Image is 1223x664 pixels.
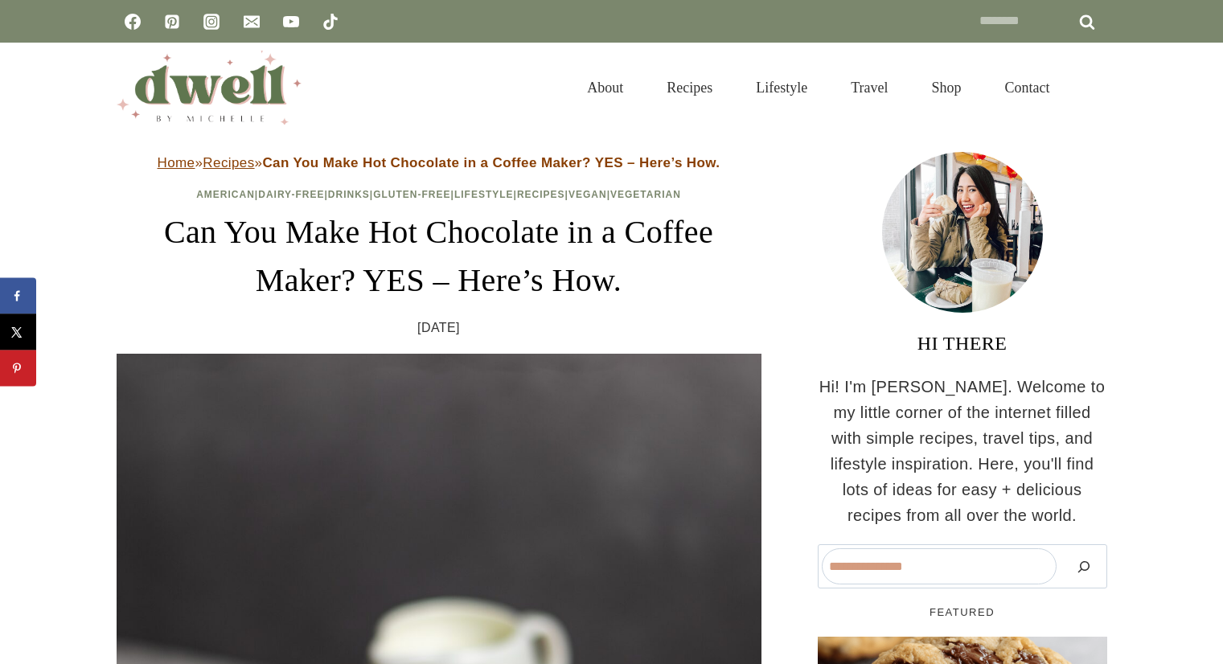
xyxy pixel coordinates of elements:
[517,189,565,200] a: Recipes
[818,374,1107,528] p: Hi! I'm [PERSON_NAME]. Welcome to my little corner of the internet filled with simple recipes, tr...
[117,51,302,125] img: DWELL by michelle
[203,155,254,170] a: Recipes
[195,6,228,38] a: Instagram
[568,189,607,200] a: Vegan
[1065,548,1103,584] button: Search
[454,189,514,200] a: Lifestyle
[156,6,188,38] a: Pinterest
[314,6,347,38] a: TikTok
[417,318,460,338] time: [DATE]
[275,6,307,38] a: YouTube
[158,155,720,170] span: » »
[373,189,450,200] a: Gluten-Free
[158,155,195,170] a: Home
[909,62,983,114] a: Shop
[818,329,1107,358] h3: HI THERE
[645,62,734,114] a: Recipes
[565,62,645,114] a: About
[1080,74,1107,101] button: View Search Form
[610,189,681,200] a: Vegetarian
[196,189,255,200] a: American
[565,62,1071,114] nav: Primary Navigation
[258,189,324,200] a: Dairy-Free
[734,62,829,114] a: Lifestyle
[262,155,720,170] strong: Can You Make Hot Chocolate in a Coffee Maker? YES – Here’s How.
[983,62,1072,114] a: Contact
[117,6,149,38] a: Facebook
[818,605,1107,621] h5: FEATURED
[117,208,761,305] h1: Can You Make Hot Chocolate in a Coffee Maker? YES – Here’s How.
[236,6,268,38] a: Email
[829,62,909,114] a: Travel
[328,189,370,200] a: Drinks
[196,189,681,200] span: | | | | | | |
